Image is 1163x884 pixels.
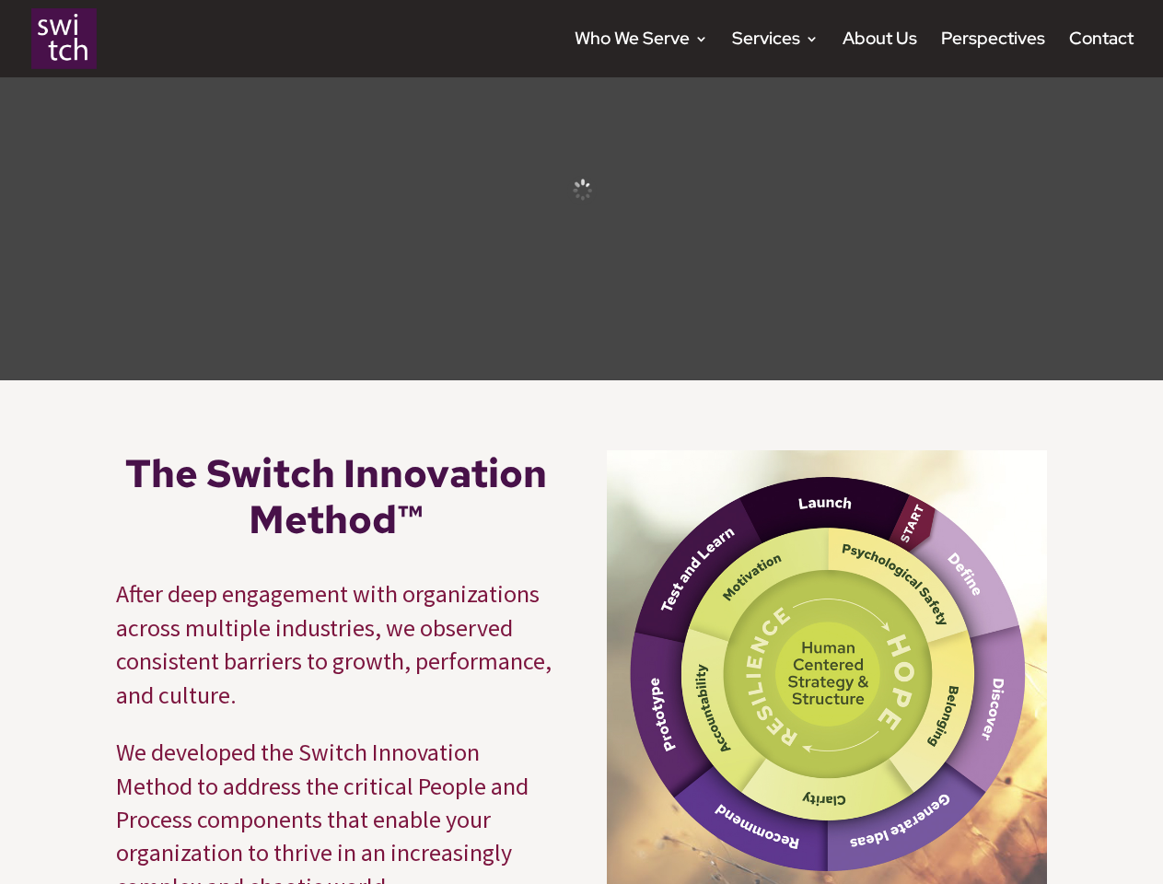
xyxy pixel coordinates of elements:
h1: The Switch Innovation Method™ [116,450,555,552]
a: About Us [843,32,917,77]
p: After deep engagement with organizations across multiple industries, we observed consistent barri... [116,577,555,736]
a: Who We Serve [575,32,708,77]
a: Perspectives [941,32,1045,77]
a: Contact [1069,32,1134,77]
a: Services [732,32,819,77]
